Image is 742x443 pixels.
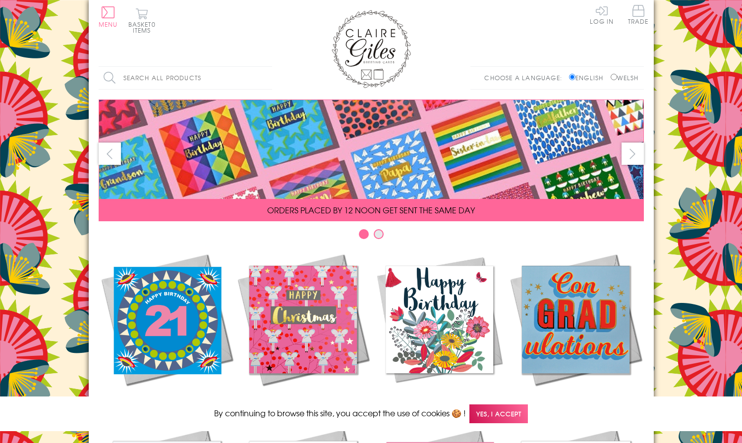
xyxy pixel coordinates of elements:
[484,73,567,82] p: Choose a language:
[628,5,649,24] span: Trade
[278,395,328,407] span: Christmas
[134,395,199,407] span: New Releases
[99,143,121,165] button: prev
[611,74,617,80] input: Welsh
[415,395,463,407] span: Birthdays
[359,229,369,239] button: Carousel Page 1 (Current Slide)
[508,251,644,407] a: Academic
[628,5,649,26] a: Trade
[371,251,508,407] a: Birthdays
[550,395,601,407] span: Academic
[133,20,156,35] span: 0 items
[611,73,639,82] label: Welsh
[99,67,272,89] input: Search all products
[590,5,614,24] a: Log In
[469,404,528,424] span: Yes, I accept
[128,8,156,33] button: Basket0 items
[235,251,371,407] a: Christmas
[99,6,118,27] button: Menu
[262,67,272,89] input: Search
[569,74,575,80] input: English
[99,229,644,244] div: Carousel Pagination
[569,73,608,82] label: English
[622,143,644,165] button: next
[267,204,475,216] span: ORDERS PLACED BY 12 NOON GET SENT THE SAME DAY
[374,229,384,239] button: Carousel Page 2
[99,251,235,407] a: New Releases
[332,10,411,88] img: Claire Giles Greetings Cards
[99,20,118,29] span: Menu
